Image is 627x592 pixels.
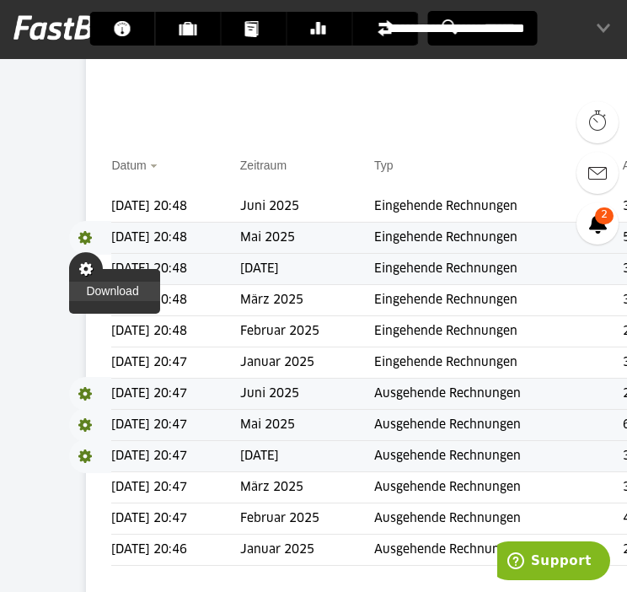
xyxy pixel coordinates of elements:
[111,410,239,441] td: [DATE] 20:47
[374,191,623,223] td: Eingehende Rechnungen
[374,347,623,379] td: Eingehende Rechnungen
[353,12,418,46] a: Finanzen
[374,379,623,410] td: Ausgehende Rechnungen
[240,379,374,410] td: Juni 2025
[111,472,239,503] td: [DATE] 20:47
[595,207,614,224] span: 2
[374,472,623,503] td: Ausgehende Rechnungen
[374,316,623,347] td: Eingehende Rechnungen
[111,285,239,316] td: [DATE] 20:48
[240,316,374,347] td: Februar 2025
[240,223,374,254] td: Mai 2025
[111,441,239,472] td: [DATE] 20:47
[245,12,273,46] span: Dokumente
[240,410,374,441] td: Mai 2025
[114,12,142,46] span: Dashboard
[374,223,623,254] td: Eingehende Rechnungen
[111,347,239,379] td: [DATE] 20:47
[180,12,207,46] span: Kunden
[240,191,374,223] td: Juni 2025
[576,202,619,245] a: 2
[13,13,154,40] img: fastbill_logo_white.png
[111,223,239,254] td: [DATE] 20:48
[374,254,623,285] td: Eingehende Rechnungen
[150,164,161,168] img: sort_desc.gif
[497,541,610,584] iframe: Öffnet ein Widget, in dem Sie weitere Informationen finden
[111,316,239,347] td: [DATE] 20:48
[374,441,623,472] td: Ausgehende Rechnungen
[287,12,352,46] a: Banking
[240,472,374,503] td: März 2025
[240,535,374,566] td: Januar 2025
[222,12,287,46] a: Dokumente
[240,347,374,379] td: Januar 2025
[240,441,374,472] td: [DATE]
[111,159,146,172] a: Datum
[377,12,405,46] span: Finanzen
[111,191,239,223] td: [DATE] 20:48
[240,503,374,535] td: Februar 2025
[374,503,623,535] td: Ausgehende Rechnungen
[374,285,623,316] td: Eingehende Rechnungen
[374,535,623,566] td: Ausgehende Rechnungen
[240,285,374,316] td: März 2025
[69,282,159,301] a: Download
[240,159,287,172] a: Zeitraum
[111,503,239,535] td: [DATE] 20:47
[374,159,394,172] a: Typ
[156,12,221,46] a: Kunden
[90,12,155,46] a: Dashboard
[111,254,239,285] td: [DATE] 20:48
[374,410,623,441] td: Ausgehende Rechnungen
[111,535,239,566] td: [DATE] 20:46
[111,379,239,410] td: [DATE] 20:47
[240,254,374,285] td: [DATE]
[311,12,339,46] span: Banking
